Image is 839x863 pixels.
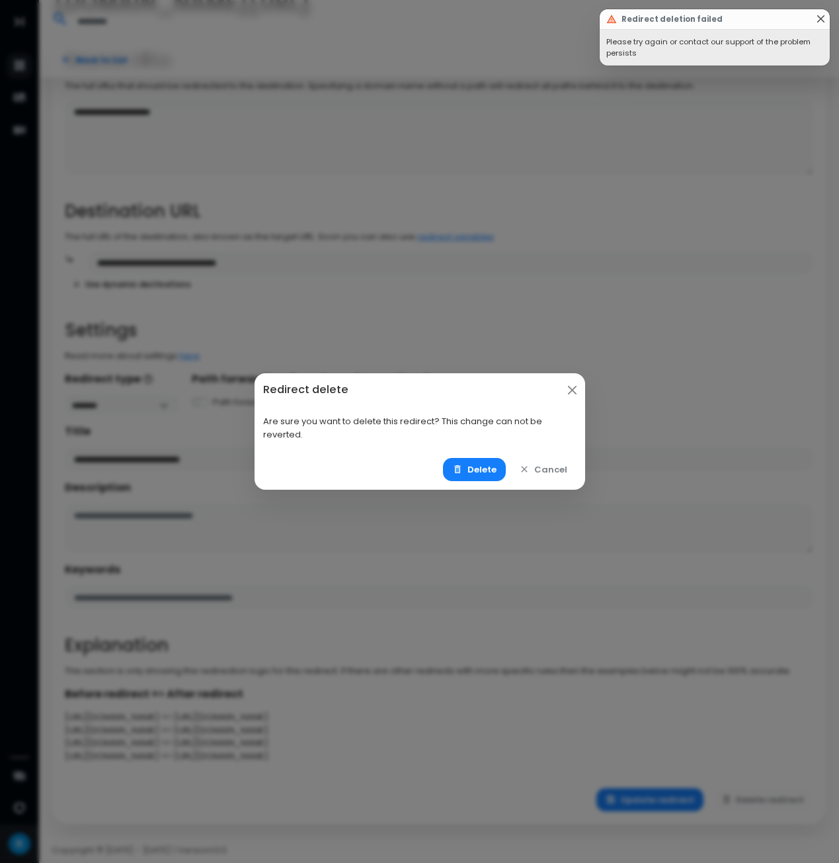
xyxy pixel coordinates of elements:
button: Close [563,381,580,398]
button: Cancel [510,458,577,481]
button: Close [815,14,826,25]
div: Are sure you want to delete this redirect? This change can not be reverted. [255,406,585,449]
strong: Redirect deletion failed [621,14,723,25]
div: Please try again or contact our support of the problem persists [600,30,830,66]
h5: Redirect delete [263,382,348,398]
button: Delete [443,458,506,481]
